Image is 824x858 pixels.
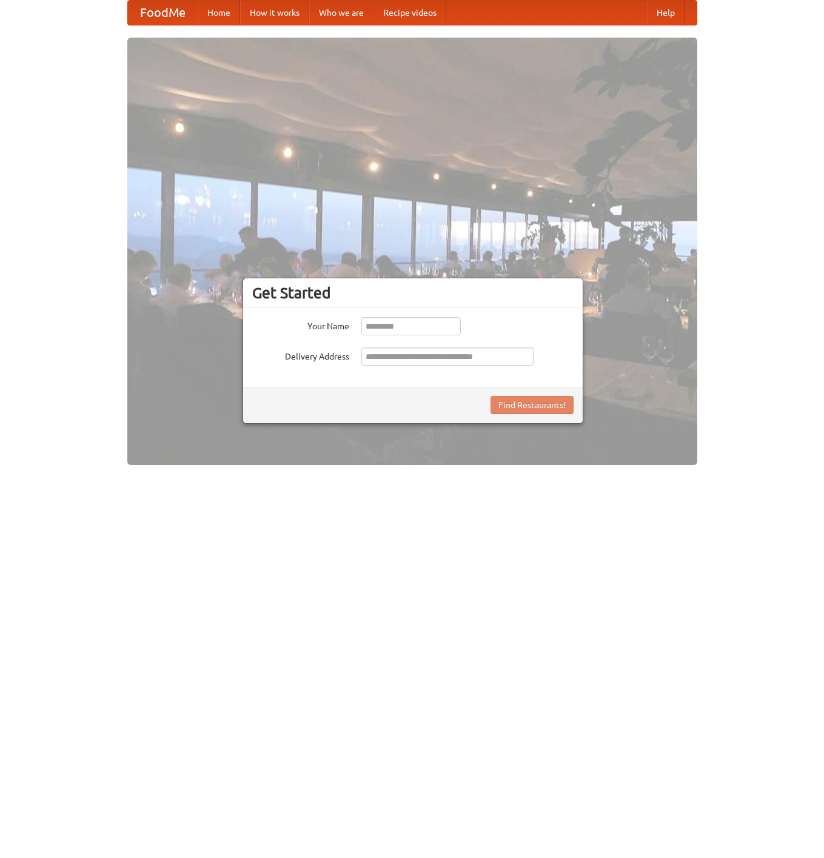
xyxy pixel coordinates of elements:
[252,347,349,363] label: Delivery Address
[128,1,198,25] a: FoodMe
[252,317,349,332] label: Your Name
[240,1,309,25] a: How it works
[309,1,373,25] a: Who we are
[491,396,574,414] button: Find Restaurants!
[252,284,574,302] h3: Get Started
[373,1,446,25] a: Recipe videos
[198,1,240,25] a: Home
[647,1,685,25] a: Help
